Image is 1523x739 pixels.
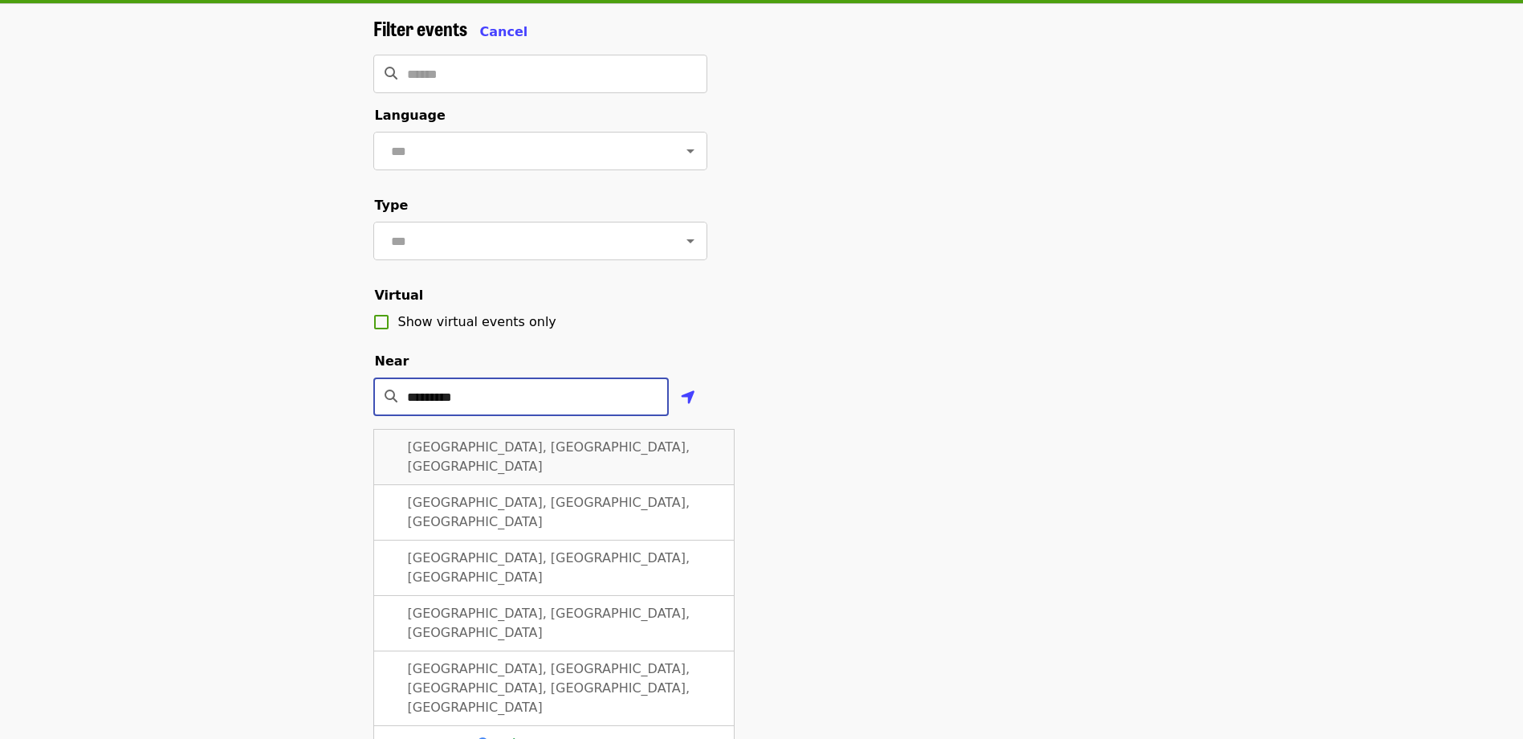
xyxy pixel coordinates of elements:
[480,24,528,39] span: Cancel
[407,378,669,416] input: Location
[408,495,690,529] span: [GEOGRAPHIC_DATA], [GEOGRAPHIC_DATA], [GEOGRAPHIC_DATA]
[480,22,528,42] button: Cancel
[679,140,702,162] button: Open
[408,606,690,640] span: [GEOGRAPHIC_DATA], [GEOGRAPHIC_DATA], [GEOGRAPHIC_DATA]
[408,439,690,474] span: [GEOGRAPHIC_DATA], [GEOGRAPHIC_DATA], [GEOGRAPHIC_DATA]
[407,55,707,93] input: Search
[681,388,695,407] i: location-arrow icon
[375,108,446,123] span: Language
[679,230,702,252] button: Open
[408,661,690,715] span: [GEOGRAPHIC_DATA], [GEOGRAPHIC_DATA], [GEOGRAPHIC_DATA], [GEOGRAPHIC_DATA], [GEOGRAPHIC_DATA]
[375,198,409,213] span: Type
[373,14,467,42] span: Filter events
[669,379,707,418] button: Use my location
[375,288,424,303] span: Virtual
[408,550,690,585] span: [GEOGRAPHIC_DATA], [GEOGRAPHIC_DATA], [GEOGRAPHIC_DATA]
[375,353,409,369] span: Near
[398,314,556,329] span: Show virtual events only
[385,389,397,404] i: search icon
[385,66,397,81] i: search icon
